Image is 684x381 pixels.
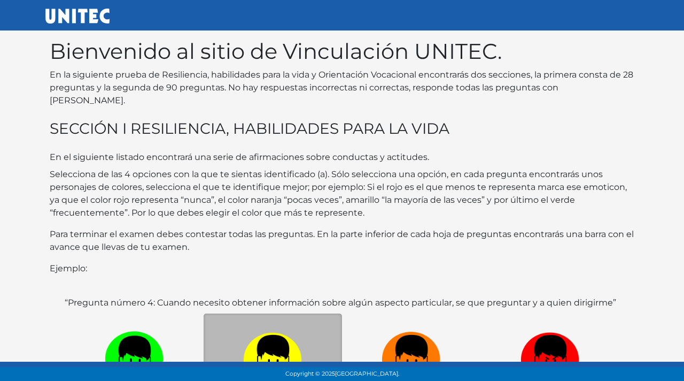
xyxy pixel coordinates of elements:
[65,296,616,309] label: “Pregunta número 4: Cuando necesito obtener información sobre algún aspecto particular, se que pr...
[50,262,634,275] p: Ejemplo:
[50,151,634,164] p: En el siguiente listado encontrará una serie de afirmaciones sobre conductas y actitudes.
[50,68,634,107] p: En la siguiente prueba de Resiliencia, habilidades para la vida y Orientación Vocacional encontra...
[50,228,634,254] p: Para terminar el examen debes contestar todas las preguntas. En la parte inferior de cada hoja de...
[335,370,399,377] span: [GEOGRAPHIC_DATA].
[45,9,110,24] img: UNITEC
[50,120,634,138] h3: SECCIÓN I RESILIENCIA, HABILIDADES PARA LA VIDA
[50,168,634,219] p: Selecciona de las 4 opciones con la que te sientas identificado (a). Sólo selecciona una opción, ...
[50,39,634,64] h1: Bienvenido al sitio de Vinculación UNITEC.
